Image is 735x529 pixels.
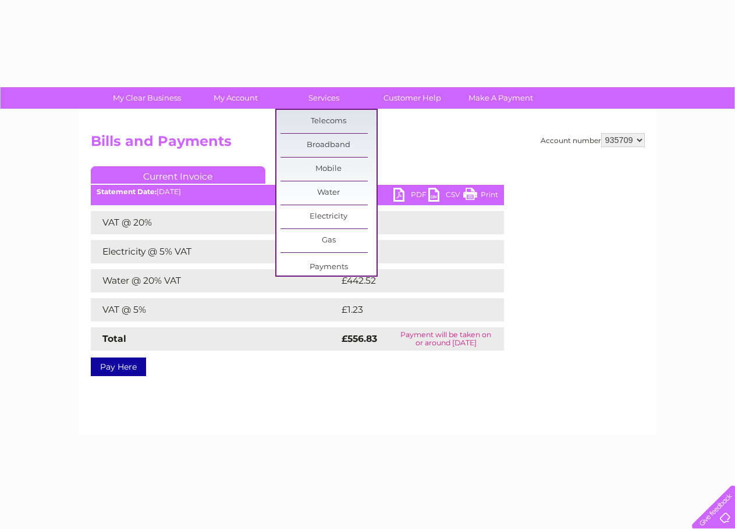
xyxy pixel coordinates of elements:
a: Broadband [280,134,377,157]
h2: Bills and Payments [91,133,645,155]
a: Services [276,87,372,109]
a: Current Invoice [91,166,265,184]
a: Water [280,181,377,205]
strong: Total [102,333,126,344]
a: My Account [187,87,283,109]
td: VAT @ 20% [91,211,339,234]
a: Electricity [280,205,377,228]
td: Payment will be taken on or around [DATE] [388,327,504,351]
b: Statement Date: [97,187,157,196]
a: CSV [428,188,463,205]
a: My Clear Business [99,87,195,109]
a: Customer Help [364,87,460,109]
a: Mobile [280,158,377,181]
td: VAT @ 5% [91,298,339,321]
a: Gas [280,229,377,252]
td: Electricity @ 5% VAT [91,240,339,263]
td: £442.52 [339,269,483,292]
strong: £556.83 [342,333,377,344]
a: Payments [280,256,377,279]
div: Account number [541,133,645,147]
a: Telecoms [280,110,377,133]
td: Water @ 20% VAT [91,269,339,292]
div: [DATE] [91,188,504,196]
td: £1.23 [339,298,475,321]
td: £88.50 [339,211,481,234]
a: Print [463,188,498,205]
a: Make A Payment [453,87,549,109]
a: PDF [393,188,428,205]
td: £24.58 [339,240,481,263]
a: Pay Here [91,358,146,376]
